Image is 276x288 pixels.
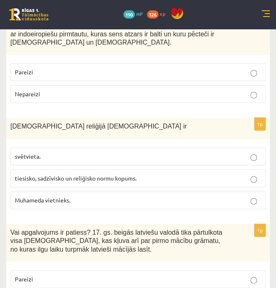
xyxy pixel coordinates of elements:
input: Nepareizi [250,92,257,98]
input: Pareizi [250,70,257,76]
input: tiesisko, sadzīvisko un reliģisko normu kopums. [250,176,257,183]
span: 190 [123,10,135,19]
input: Muhameda vietnieks. [250,198,257,205]
span: 126 [147,10,158,19]
span: [DEMOGRAPHIC_DATA] tautas izcelsmes pirmsākumi ir saistīti ar indoeiropiešu pirmtautu, kuras sens... [10,22,214,46]
span: Nepareizi [15,90,40,98]
span: [DEMOGRAPHIC_DATA] reliģijā [DEMOGRAPHIC_DATA] ir [10,123,187,130]
a: 126 xp [147,10,169,17]
span: tiesisko, sadzīvisko un reliģisko normu kopums. [15,174,137,182]
span: xp [160,10,165,17]
span: Vai apgalvojums ir patiess? 17. gs. beigās latviešu valodā tika pārtulkota visa [DEMOGRAPHIC_DATA... [10,229,222,253]
span: Pareizi [15,275,33,283]
a: Rīgas 1. Tālmācības vidusskola [9,8,48,21]
input: svētvieta. [250,154,257,161]
span: Muhameda vietnieks. [15,196,70,204]
span: svētvieta. [15,152,41,160]
p: 1p [254,117,266,131]
input: Pareizi [250,277,257,283]
span: mP [136,10,143,17]
span: Pareizi [15,68,33,76]
p: 1p [254,224,266,237]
